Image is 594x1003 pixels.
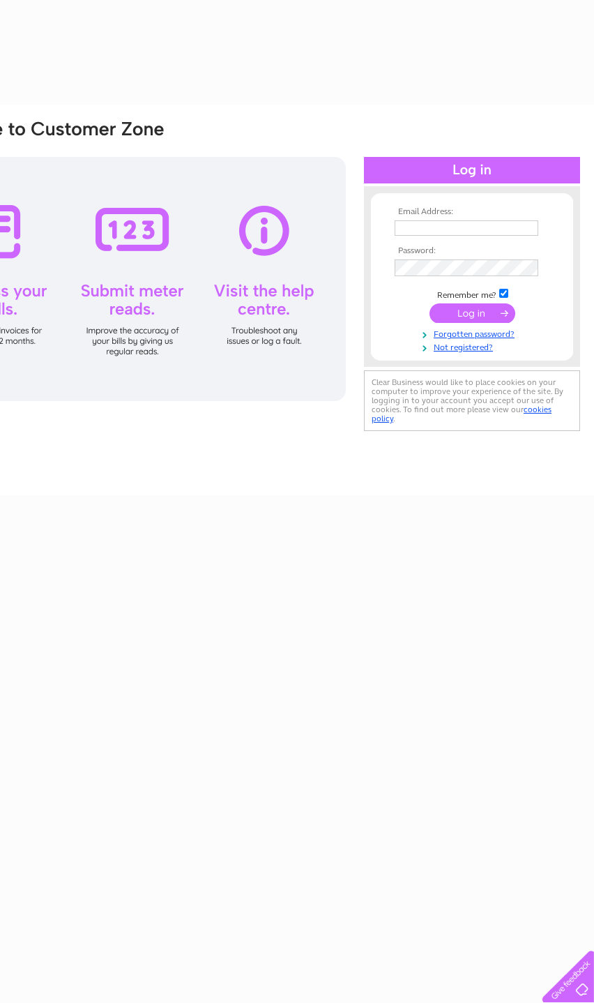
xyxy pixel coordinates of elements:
input: Submit [429,303,515,323]
a: Not registered? [395,340,553,353]
a: Forgotten password? [395,326,553,340]
th: Password: [391,246,553,256]
td: Remember me? [391,287,553,301]
a: cookies policy [372,405,551,423]
div: Clear Business would like to place cookies on your computer to improve your experience of the sit... [364,370,580,431]
th: Email Address: [391,207,553,217]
